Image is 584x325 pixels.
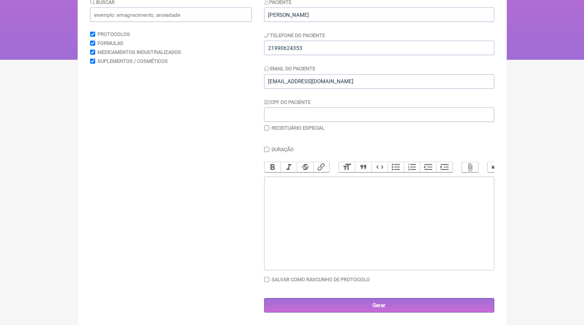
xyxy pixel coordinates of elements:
[388,162,404,172] button: Bullets
[98,31,130,37] label: Protocolos
[436,162,453,172] button: Increase Level
[264,99,311,105] label: CPF do Paciente
[313,162,330,172] button: Link
[264,32,325,38] label: Telefone do Paciente
[272,146,294,152] label: Duração
[264,162,281,172] button: Bold
[339,162,355,172] button: Heading
[462,162,478,172] button: Attach Files
[272,277,370,282] label: Salvar como rascunho de Protocolo
[98,58,168,64] label: Suplementos / Cosméticos
[264,298,494,312] input: Gerar
[297,162,313,172] button: Strikethrough
[404,162,420,172] button: Numbers
[264,66,316,71] label: Email do Paciente
[280,162,297,172] button: Italic
[98,40,123,46] label: Formulas
[488,162,504,172] button: Undo
[272,125,325,131] label: Receituário Especial
[420,162,437,172] button: Decrease Level
[371,162,388,172] button: Code
[355,162,371,172] button: Quote
[98,49,181,55] label: Medicamentos Industrializados
[90,7,252,22] input: exemplo: emagrecimento, ansiedade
